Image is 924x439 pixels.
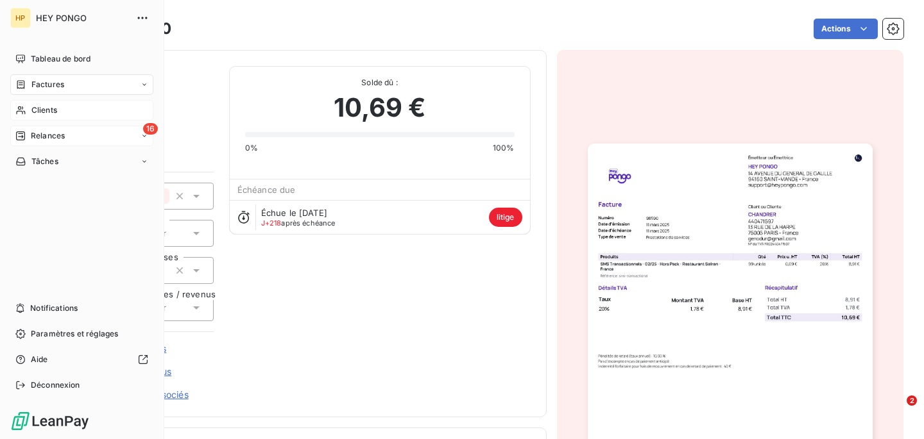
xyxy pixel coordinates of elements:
span: après échéance [261,219,336,227]
div: HP [10,8,31,28]
span: Aide [31,354,48,365]
span: 100% [493,142,515,154]
iframe: Intercom live chat [880,395,911,426]
span: HEY PONGO [36,13,128,23]
span: litige [489,208,522,227]
span: 16 [143,123,158,135]
span: 10,69 € [334,88,426,127]
span: Échue le [DATE] [261,208,327,218]
span: Tableau de bord [31,53,90,65]
span: Clients [31,104,57,116]
img: Logo LeanPay [10,411,90,431]
span: Notifications [30,302,78,314]
span: Factures [31,79,64,90]
button: Actions [814,19,878,39]
span: Déconnexion [31,379,80,391]
span: Tâches [31,156,58,167]
span: Relances [31,130,65,142]
span: Échéance due [237,185,296,195]
span: 0% [245,142,258,154]
span: 2 [907,395,917,406]
span: J+218 [261,219,282,228]
a: Aide [10,349,153,370]
span: Solde dû : [245,77,515,88]
span: Paramètres et réglages [31,328,118,340]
